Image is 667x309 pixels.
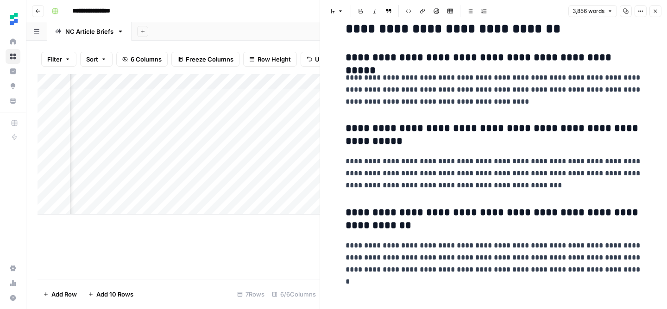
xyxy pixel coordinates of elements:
[6,261,20,276] a: Settings
[6,34,20,49] a: Home
[41,52,76,67] button: Filter
[65,27,113,36] div: NC Article Briefs
[6,290,20,305] button: Help + Support
[315,55,331,64] span: Undo
[38,287,82,302] button: Add Row
[6,49,20,64] a: Browse
[86,55,98,64] span: Sort
[258,55,291,64] span: Row Height
[268,287,320,302] div: 6/6 Columns
[301,52,337,67] button: Undo
[47,55,62,64] span: Filter
[568,5,617,17] button: 3,856 words
[186,55,233,64] span: Freeze Columns
[243,52,297,67] button: Row Height
[6,11,22,27] img: Ten Speed Logo
[233,287,268,302] div: 7 Rows
[6,79,20,93] a: Opportunities
[6,93,20,108] a: Your Data
[573,7,604,15] span: 3,856 words
[6,64,20,79] a: Insights
[96,290,133,299] span: Add 10 Rows
[51,290,77,299] span: Add Row
[82,287,139,302] button: Add 10 Rows
[131,55,162,64] span: 6 Columns
[80,52,113,67] button: Sort
[6,276,20,290] a: Usage
[116,52,168,67] button: 6 Columns
[171,52,239,67] button: Freeze Columns
[6,7,20,31] button: Workspace: Ten Speed
[47,22,132,41] a: NC Article Briefs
